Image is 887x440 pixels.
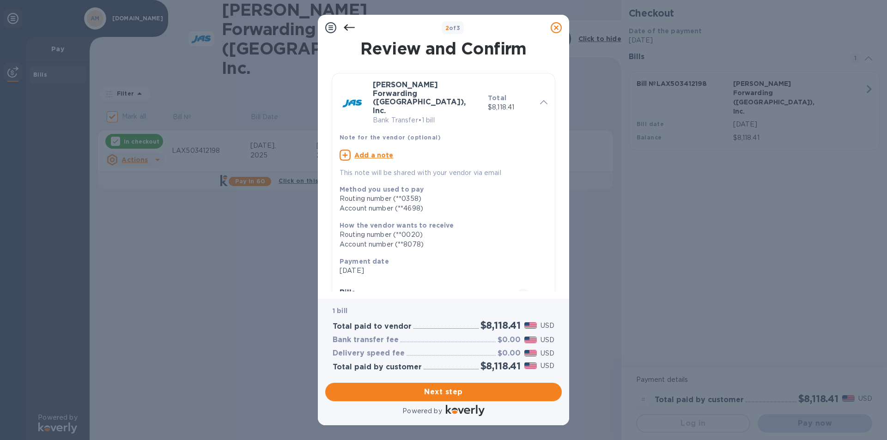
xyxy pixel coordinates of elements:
img: USD [524,337,537,343]
img: USD [524,322,537,329]
img: USD [524,350,537,356]
div: [PERSON_NAME] Forwarding ([GEOGRAPHIC_DATA]), Inc.Bank Transfer•1 billTotal$8,118.41Note for the ... [340,81,547,178]
h2: $8,118.41 [480,360,521,372]
b: 1 bill [333,307,347,314]
h3: $0.00 [498,349,521,358]
h3: Total paid by customer [333,363,422,372]
p: $8,118.41 [488,102,533,112]
h3: Delivery speed fee [333,349,405,358]
b: Total [488,94,506,102]
h2: $8,118.41 [480,319,521,331]
b: Note for the vendor (optional) [340,134,441,141]
h3: $0.00 [498,336,521,344]
h1: Review and Confirm [330,39,557,58]
u: Add a note [354,151,394,159]
b: of 3 [445,24,461,31]
b: [PERSON_NAME] Forwarding ([GEOGRAPHIC_DATA]), Inc. [373,80,466,115]
p: Bank Transfer • 1 bill [373,115,480,125]
p: This note will be shared with your vendor via email [340,168,547,178]
img: USD [524,362,537,369]
b: Method you used to pay [340,186,424,193]
div: Account number (**8078) [340,240,540,249]
h3: Total paid to vendor [333,322,412,331]
button: Next step [325,383,562,401]
h3: Bank transfer fee [333,336,399,344]
span: 2 [445,24,449,31]
p: Powered by [402,406,442,416]
p: USD [541,321,554,331]
b: Payment date [340,258,389,265]
span: Next step [333,386,554,398]
b: How the vendor wants to receive [340,222,454,229]
img: Logo [446,405,485,416]
div: Routing number (**0358) [340,194,540,204]
p: USD [541,335,554,345]
div: Account number (**4698) [340,204,540,213]
p: USD [541,349,554,358]
p: [DATE] [340,266,540,276]
h3: Bills [340,289,507,297]
p: USD [541,361,554,371]
span: 1 [518,289,529,300]
div: Routing number (**0020) [340,230,540,240]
